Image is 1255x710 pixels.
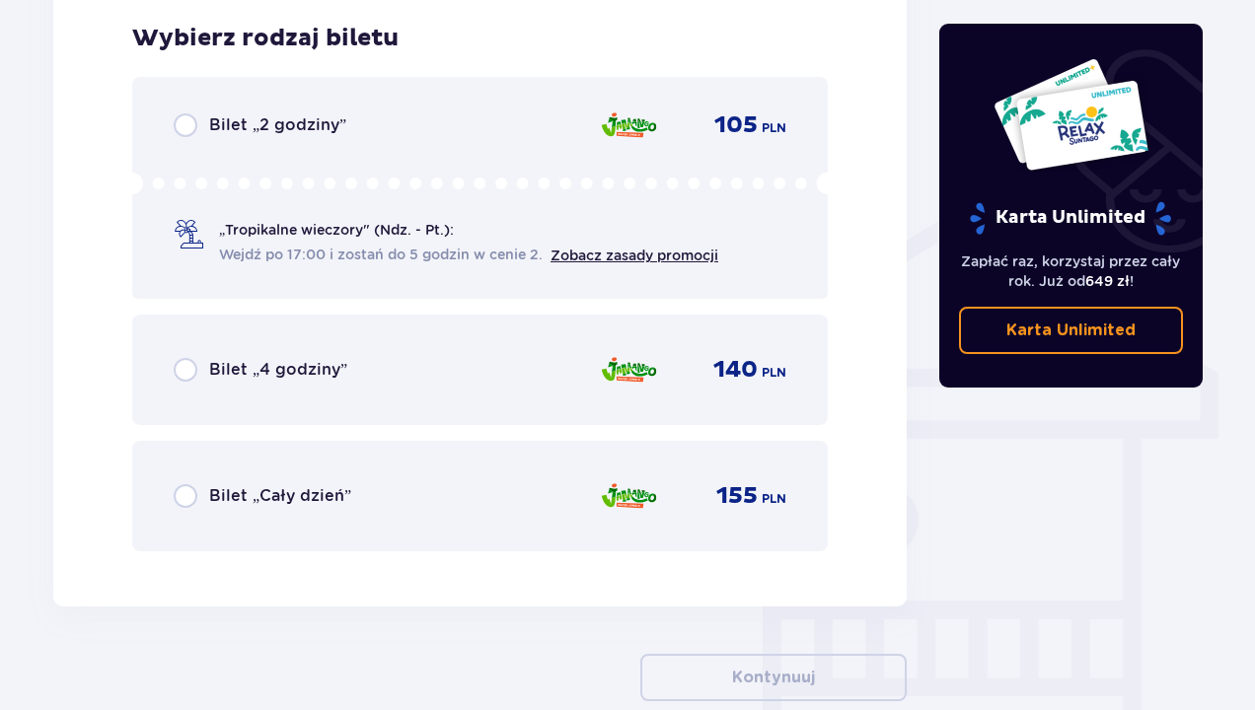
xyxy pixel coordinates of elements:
[714,110,758,140] p: 105
[209,359,347,381] p: Bilet „4 godziny”
[132,24,399,53] p: Wybierz rodzaj biletu
[600,105,658,146] img: zone logo
[219,245,543,264] span: Wejdź po 17:00 i zostań do 5 godzin w cenie 2.
[600,349,658,390] img: zone logo
[1006,319,1136,341] p: Karta Unlimited
[968,201,1173,236] p: Karta Unlimited
[959,307,1184,354] a: Karta Unlimited
[959,251,1184,291] p: Zapłać raz, korzystaj przez cały rok. Już od !
[762,119,786,137] p: PLN
[219,220,454,240] p: „Tropikalne wieczory" (Ndz. - Pt.):
[762,364,786,382] p: PLN
[716,481,758,511] p: 155
[209,114,346,136] p: Bilet „2 godziny”
[640,654,907,701] button: Kontynuuj
[551,248,718,263] a: Zobacz zasady promocji
[209,485,351,507] p: Bilet „Cały dzień”
[600,475,658,517] img: zone logo
[1085,273,1130,289] span: 649 zł
[713,355,758,385] p: 140
[762,490,786,508] p: PLN
[732,667,815,688] p: Kontynuuj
